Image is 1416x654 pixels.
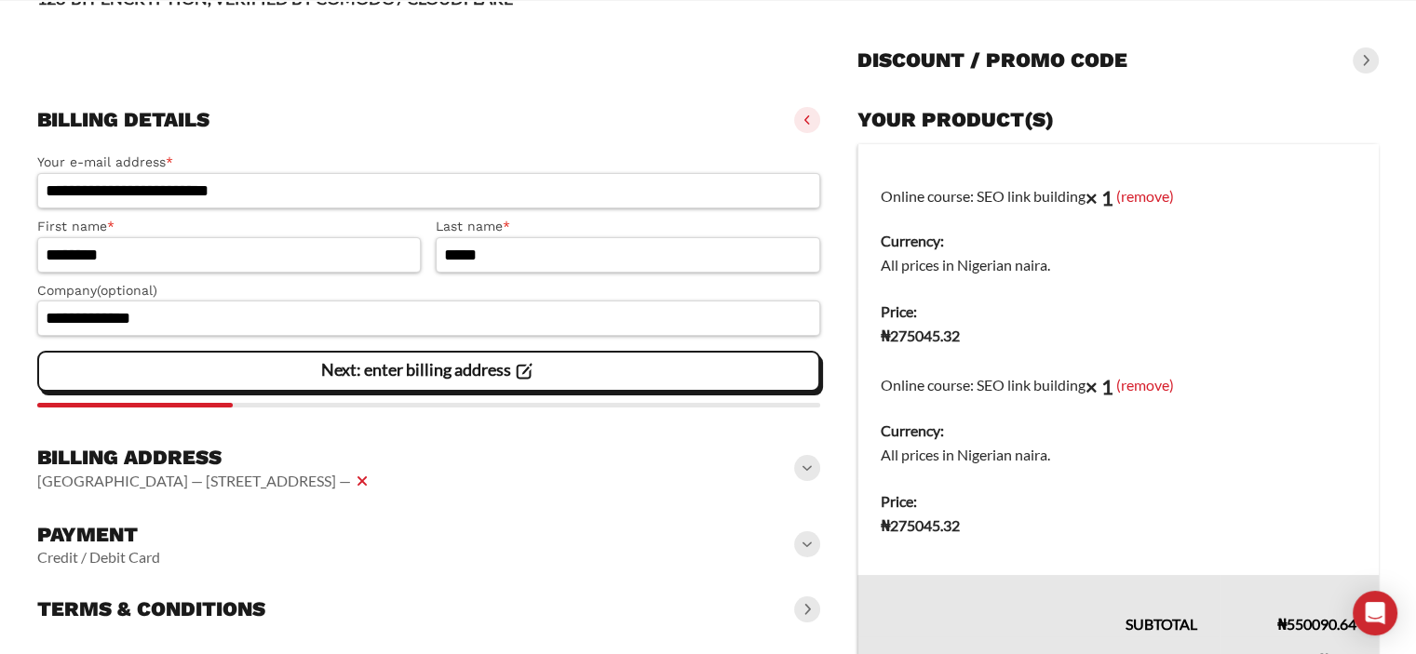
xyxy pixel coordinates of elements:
[881,516,890,534] span: ₦
[37,445,373,471] h3: Billing address
[1086,185,1113,210] strong: × 1
[857,575,1220,636] th: Subtotal
[37,548,160,567] vaadin-horizontal-layout: Credit / Debit Card
[37,152,820,173] label: Your e-mail address
[1116,376,1174,394] a: (remove)
[881,516,960,534] bdi: 275045.32
[37,216,421,237] label: First name
[37,470,373,492] vaadin-horizontal-layout: [GEOGRAPHIC_DATA] — [STREET_ADDRESS] —
[97,283,157,298] span: (optional)
[1086,374,1113,399] strong: × 1
[1353,591,1397,635] div: Open Intercom Messenger
[436,216,819,237] label: Last name
[881,253,1356,277] dd: All prices in Nigerian naira.
[37,596,265,622] h3: Terms & conditions
[881,443,1356,467] dd: All prices in Nigerian naira.
[857,144,1379,289] td: Online course: SEO link building
[881,327,960,344] bdi: 275045.32
[37,280,820,301] label: Company
[1277,615,1356,633] bdi: 550090.64
[857,359,1379,478] td: Online course: SEO link building
[881,327,890,344] span: ₦
[37,351,820,392] vaadin-button: Next: enter billing address
[881,300,1356,324] dt: Price:
[37,522,160,548] h3: Payment
[881,229,1356,253] dt: Currency:
[1116,186,1174,204] a: (remove)
[37,107,209,133] h3: Billing details
[881,489,1356,514] dt: Price:
[1277,615,1287,633] span: ₦
[857,47,1127,73] h3: Discount / promo code
[881,419,1356,443] dt: Currency:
